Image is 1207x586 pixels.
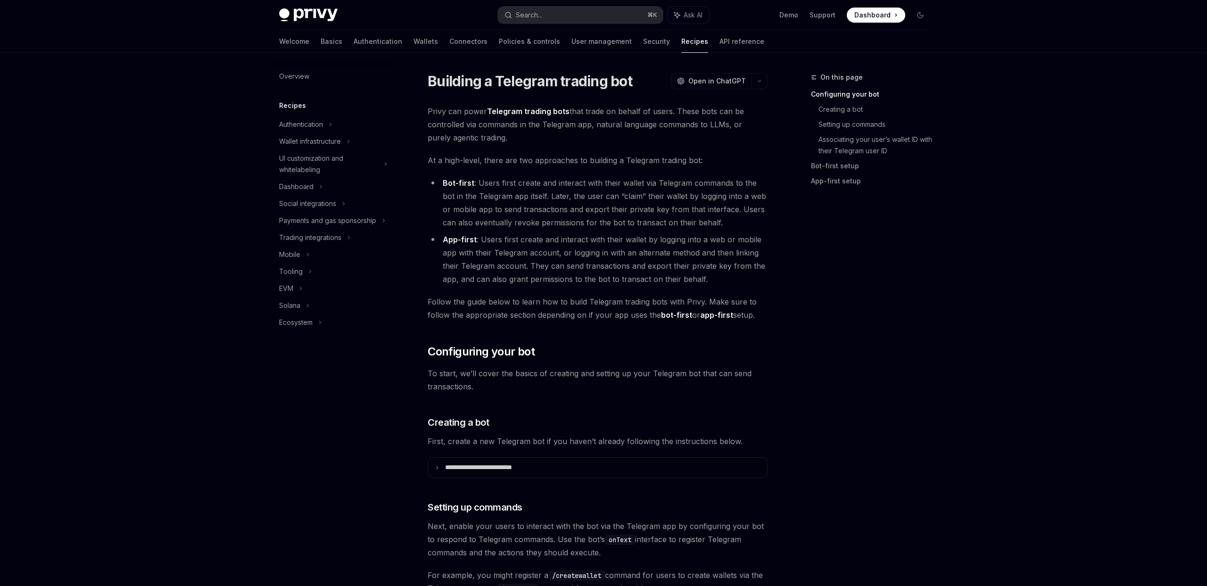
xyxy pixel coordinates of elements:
[719,30,764,53] a: API reference
[428,520,768,559] span: Next, enable your users to interact with the bot via the Telegram app by configuring your bot to ...
[279,136,341,147] div: Wallet infrastructure
[279,283,293,294] div: EVM
[499,30,560,53] a: Policies & controls
[428,344,535,359] span: Configuring your bot
[571,30,632,53] a: User management
[818,102,935,117] a: Creating a bot
[428,176,768,229] li: : Users first create and interact with their wallet via Telegram commands to the bot in the Teleg...
[272,68,392,85] a: Overview
[279,317,313,328] div: Ecosystem
[443,235,477,244] strong: App-first
[811,158,935,173] a: Bot-first setup
[428,501,522,514] span: Setting up commands
[428,105,768,144] span: Privy can power that trade on behalf of users. These bots can be controlled via commands in the T...
[279,153,378,175] div: UI customization and whitelabeling
[428,154,768,167] span: At a high-level, there are two approaches to building a Telegram trading bot:
[548,570,605,581] code: /createwallet
[516,9,542,21] div: Search...
[443,235,477,245] a: App-first
[428,295,768,322] span: Follow the guide below to learn how to build Telegram trading bots with Privy. Make sure to follo...
[449,30,488,53] a: Connectors
[413,30,438,53] a: Wallets
[279,100,306,111] h5: Recipes
[279,30,309,53] a: Welcome
[605,535,635,545] code: onText
[279,266,303,277] div: Tooling
[279,300,300,311] div: Solana
[279,119,323,130] div: Authentication
[810,10,835,20] a: Support
[354,30,402,53] a: Authentication
[487,107,570,116] strong: Telegram trading bots
[847,8,905,23] a: Dashboard
[811,173,935,189] a: App-first setup
[279,71,309,82] div: Overview
[661,310,692,320] strong: bot-first
[854,10,891,20] span: Dashboard
[820,72,863,83] span: On this page
[428,73,632,90] h1: Building a Telegram trading bot
[818,132,935,158] a: Associating your user’s wallet ID with their Telegram user ID
[700,310,733,320] strong: app-first
[279,198,336,209] div: Social integrations
[279,215,376,226] div: Payments and gas sponsorship
[279,249,300,260] div: Mobile
[668,7,709,24] button: Ask AI
[498,7,663,24] button: Search...⌘K
[671,73,752,89] button: Open in ChatGPT
[428,233,768,286] li: : Users first create and interact with their wallet by logging into a web or mobile app with thei...
[428,367,768,393] span: To start, we’ll cover the basics of creating and setting up your Telegram bot that can send trans...
[279,232,341,243] div: Trading integrations
[643,30,670,53] a: Security
[818,117,935,132] a: Setting up commands
[428,416,489,429] span: Creating a bot
[684,10,703,20] span: Ask AI
[779,10,798,20] a: Demo
[681,30,708,53] a: Recipes
[428,435,768,448] span: First, create a new Telegram bot if you haven’t already following the instructions below.
[279,181,314,192] div: Dashboard
[913,8,928,23] button: Toggle dark mode
[811,87,935,102] a: Configuring your bot
[443,178,474,188] a: Bot-first
[279,8,338,22] img: dark logo
[321,30,342,53] a: Basics
[688,76,746,86] span: Open in ChatGPT
[647,11,657,19] span: ⌘ K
